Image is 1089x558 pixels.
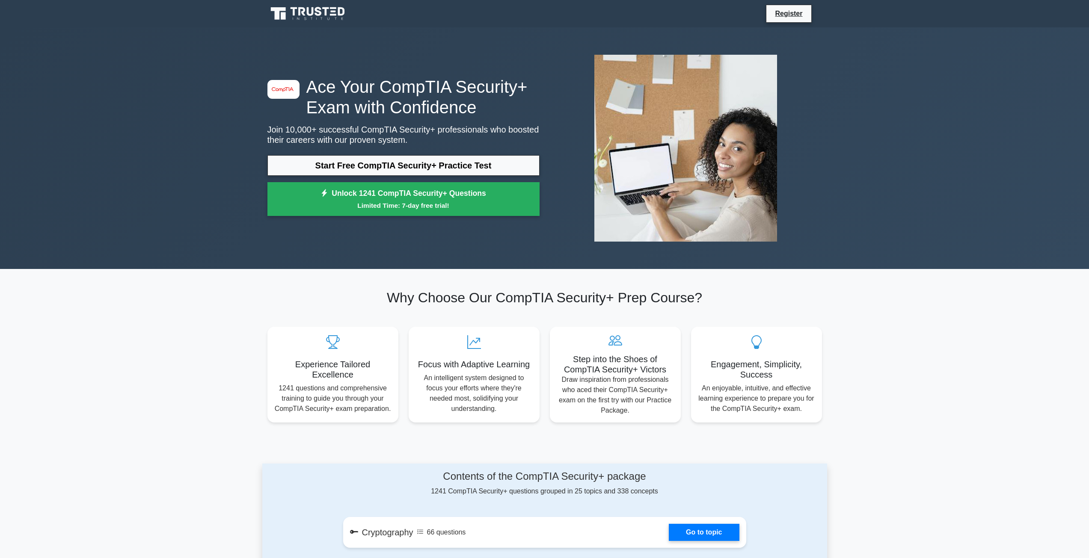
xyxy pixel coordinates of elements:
[770,8,807,19] a: Register
[669,524,739,541] a: Go to topic
[267,77,540,118] h1: Ace Your CompTIA Security+ Exam with Confidence
[278,201,529,210] small: Limited Time: 7-day free trial!
[557,375,674,416] p: Draw inspiration from professionals who aced their CompTIA Security+ exam on the first try with o...
[343,470,746,496] div: 1241 CompTIA Security+ questions grouped in 25 topics and 338 concepts
[698,383,815,414] p: An enjoyable, intuitive, and effective learning experience to prepare you for the CompTIA Securit...
[267,155,540,176] a: Start Free CompTIA Security+ Practice Test
[698,359,815,380] h5: Engagement, Simplicity, Success
[415,359,533,369] h5: Focus with Adaptive Learning
[274,359,392,380] h5: Experience Tailored Excellence
[343,470,746,483] h4: Contents of the CompTIA Security+ package
[267,124,540,145] p: Join 10,000+ successful CompTIA Security+ professionals who boosted their careers with our proven...
[267,289,822,306] h2: Why Choose Our CompTIA Security+ Prep Course?
[557,354,674,375] h5: Step into the Shoes of CompTIA Security+ Victors
[267,182,540,216] a: Unlock 1241 CompTIA Security+ QuestionsLimited Time: 7-day free trial!
[415,373,533,414] p: An intelligent system designed to focus your efforts where they're needed most, solidifying your ...
[274,383,392,414] p: 1241 questions and comprehensive training to guide you through your CompTIA Security+ exam prepar...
